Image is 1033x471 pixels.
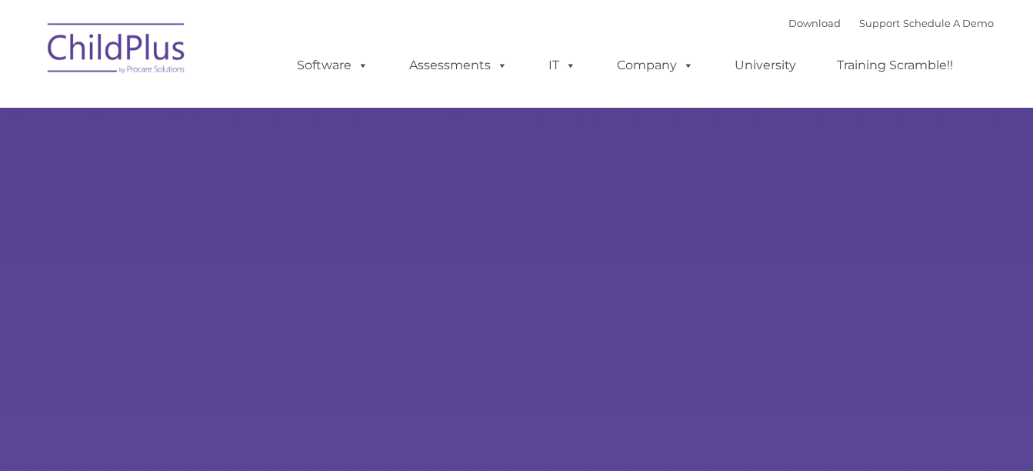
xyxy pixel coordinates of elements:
[282,50,384,81] a: Software
[40,12,194,89] img: ChildPlus by Procare Solutions
[903,17,994,29] a: Schedule A Demo
[788,17,994,29] font: |
[394,50,523,81] a: Assessments
[601,50,709,81] a: Company
[719,50,811,81] a: University
[533,50,591,81] a: IT
[859,17,900,29] a: Support
[788,17,841,29] a: Download
[821,50,968,81] a: Training Scramble!!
